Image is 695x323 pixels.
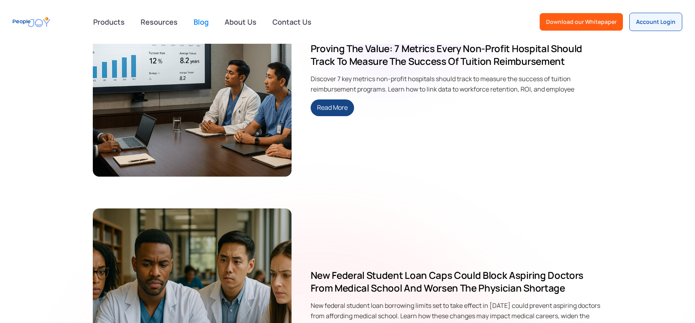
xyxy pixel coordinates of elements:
div: Download our Whitepaper [546,18,617,26]
div: Account Login [636,18,675,26]
h2: Proving the Value: 7 Metrics Every Non-Profit Hospital Should Track to Measure the Success of Tui... [311,42,603,68]
a: Account Login [629,13,682,31]
a: Read More [311,99,354,116]
a: home [13,13,50,31]
a: Blog [189,13,213,31]
h2: New Federal Student Loan Caps Could Block Aspiring Doctors From Medical School and Worsen the Phy... [311,269,603,294]
a: About Us [220,13,261,31]
div: Products [88,14,129,30]
a: Download our Whitepaper [540,13,623,31]
div: Discover 7 key metrics non-profit hospitals should track to measure the success of tuition reimbu... [311,74,603,93]
div: New federal student loan borrowing limits set to take effect in [DATE] could prevent aspiring doc... [311,301,603,320]
a: Resources [136,13,182,31]
a: Contact Us [268,13,316,31]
